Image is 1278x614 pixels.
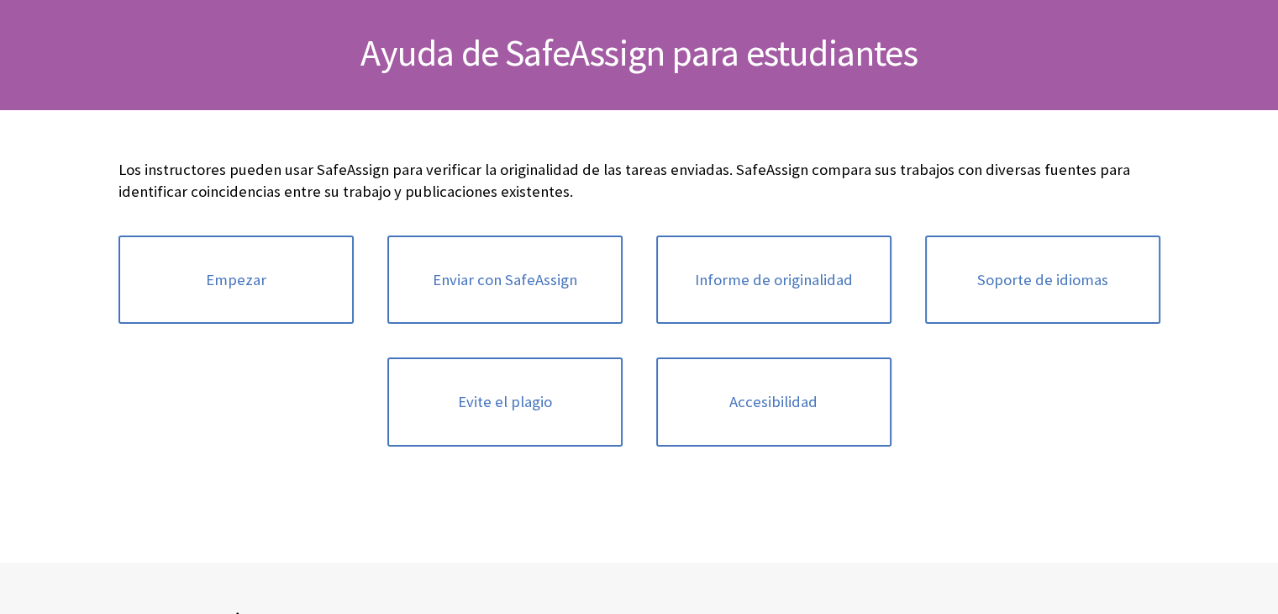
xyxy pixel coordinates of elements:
[387,357,623,447] a: Evite el plagio
[656,357,891,447] a: Accesibilidad
[695,270,853,289] font: Informe de originalidad
[118,236,354,325] a: Empezar
[729,392,818,411] font: Accesibilidad
[118,160,1130,201] font: Los instructores pueden usar SafeAssign para verificar la originalidad de las tareas enviadas. Sa...
[977,270,1108,289] font: Soporte de idiomas
[433,270,577,289] font: Enviar con SafeAssign
[206,270,266,289] font: Empezar
[925,236,1160,325] a: Soporte de idiomas
[458,392,552,411] font: Evite el plagio
[360,29,917,76] font: Ayuda de SafeAssign para estudiantes
[387,236,623,325] a: Enviar con SafeAssign
[656,236,891,325] a: Informe de originalidad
